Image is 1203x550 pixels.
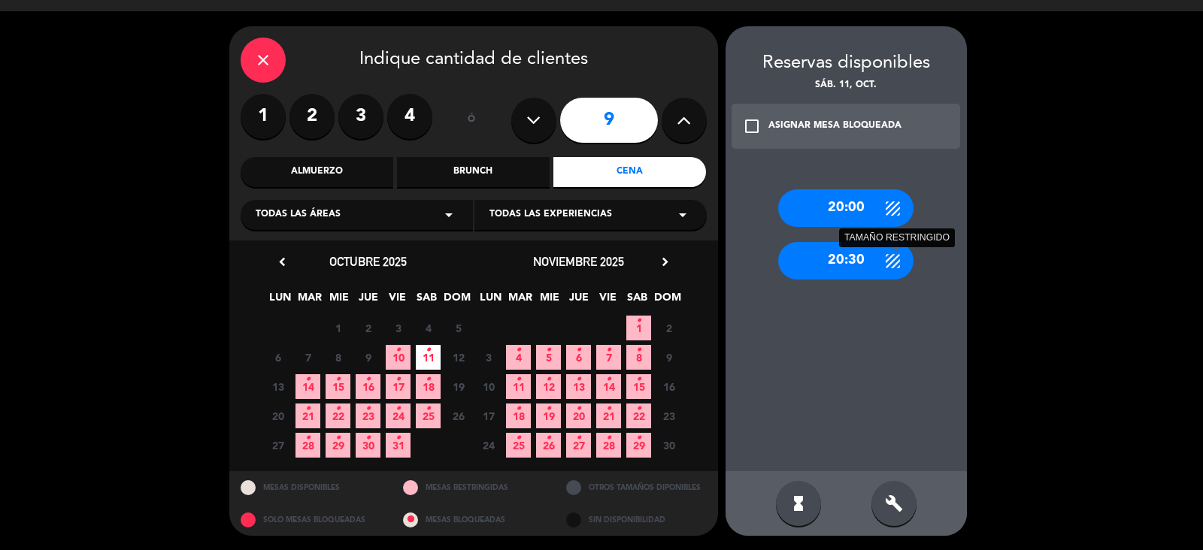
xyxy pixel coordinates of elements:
span: 16 [656,374,681,399]
div: Indique cantidad de clientes [241,38,707,83]
i: • [576,338,581,362]
span: 23 [656,403,681,428]
span: Todas las áreas [256,207,341,222]
span: 1 [626,316,651,340]
span: 9 [656,345,681,370]
i: • [426,367,431,391]
span: 1 [326,316,350,340]
span: 19 [536,403,561,428]
span: SAB [414,289,439,313]
i: • [365,397,371,421]
div: Reservas disponibles [726,49,967,78]
span: 19 [446,374,471,399]
span: 27 [265,433,290,458]
span: MAR [508,289,532,313]
i: • [426,397,431,421]
i: • [576,426,581,450]
span: octubre 2025 [329,254,407,269]
span: JUE [566,289,591,313]
i: • [395,397,401,421]
span: 7 [596,345,621,370]
span: MAR [297,289,322,313]
i: chevron_left [274,254,290,270]
span: 3 [386,316,411,340]
span: 29 [326,433,350,458]
span: 30 [356,433,380,458]
span: 10 [476,374,501,399]
div: MESAS RESTRINGIDAS [392,471,555,503]
span: 17 [386,374,411,399]
span: SAB [625,289,650,313]
i: • [305,367,311,391]
span: 16 [356,374,380,399]
i: • [606,426,611,450]
i: • [335,367,341,391]
span: 2 [656,316,681,340]
span: 10 [386,345,411,370]
span: 6 [265,345,290,370]
i: hourglass_full [789,494,808,512]
span: LUN [478,289,503,313]
div: OTROS TAMAÑOS DIPONIBLES [555,471,718,503]
i: • [395,338,401,362]
i: • [426,338,431,362]
i: • [335,426,341,450]
i: • [636,338,641,362]
i: • [606,338,611,362]
span: 4 [506,345,531,370]
span: JUE [356,289,380,313]
span: VIE [385,289,410,313]
i: • [546,397,551,421]
span: 12 [536,374,561,399]
span: 13 [265,374,290,399]
span: 21 [596,403,621,428]
i: • [305,426,311,450]
i: • [636,397,641,421]
i: • [516,338,521,362]
i: • [576,397,581,421]
i: • [636,367,641,391]
span: 15 [326,374,350,399]
label: 3 [338,94,383,139]
span: MIE [537,289,562,313]
i: • [636,426,641,450]
span: 26 [446,403,471,428]
span: 17 [476,403,501,428]
i: • [335,397,341,421]
span: 26 [536,433,561,458]
i: • [546,338,551,362]
i: • [395,367,401,391]
span: LUN [268,289,292,313]
span: Todas las experiencias [489,207,612,222]
span: 8 [326,345,350,370]
span: 22 [626,403,651,428]
span: 5 [536,345,561,370]
div: ASIGNAR MESA BLOQUEADA [768,119,901,134]
span: 11 [416,345,441,370]
span: 14 [596,374,621,399]
span: 23 [356,403,380,428]
i: • [516,426,521,450]
span: VIE [595,289,620,313]
i: chevron_right [657,254,673,270]
span: 18 [416,374,441,399]
i: • [395,426,401,450]
i: • [606,367,611,391]
span: noviembre 2025 [533,254,624,269]
i: • [365,426,371,450]
span: 6 [566,345,591,370]
span: 22 [326,403,350,428]
span: 20 [566,403,591,428]
span: MIE [326,289,351,313]
span: 3 [476,345,501,370]
label: 2 [289,94,335,139]
div: SIN DISPONIBILIDAD [555,503,718,536]
span: DOM [654,289,679,313]
div: Brunch [397,157,550,187]
span: 28 [596,433,621,458]
span: 25 [506,433,531,458]
span: 28 [295,433,320,458]
label: 1 [241,94,286,139]
div: TAMAÑO RESTRINGIDO [839,228,955,246]
span: 13 [566,374,591,399]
